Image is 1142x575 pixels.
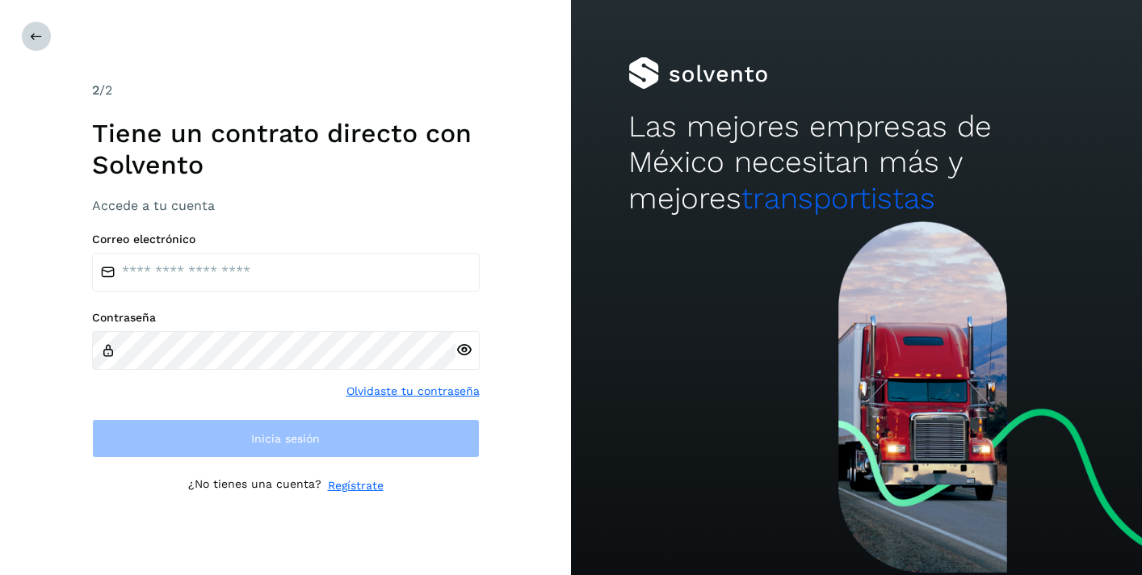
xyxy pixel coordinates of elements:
h1: Tiene un contrato directo con Solvento [92,118,480,180]
a: Olvidaste tu contraseña [346,383,480,400]
span: 2 [92,82,99,98]
h3: Accede a tu cuenta [92,198,480,213]
span: Inicia sesión [251,433,320,444]
label: Contraseña [92,311,480,325]
label: Correo electrónico [92,233,480,246]
p: ¿No tienes una cuenta? [188,477,321,494]
h2: Las mejores empresas de México necesitan más y mejores [628,109,1085,216]
a: Regístrate [328,477,384,494]
div: /2 [92,81,480,100]
button: Inicia sesión [92,419,480,458]
span: transportistas [741,181,935,216]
